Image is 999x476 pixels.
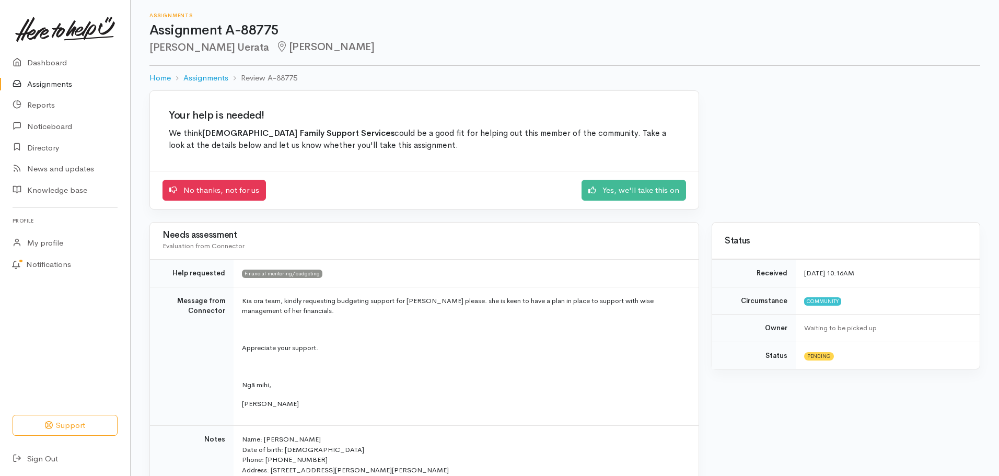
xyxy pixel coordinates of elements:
nav: breadcrumb [149,66,980,90]
time: [DATE] 10:16AM [804,269,854,277]
a: Home [149,72,171,84]
span: Pending [804,352,834,361]
a: Assignments [183,72,228,84]
h3: Needs assessment [162,230,686,240]
p: Kia ora team, kindly requesting budgeting support for [PERSON_NAME] please. she is keen to have a... [242,296,686,316]
a: Yes, we'll take this on [582,180,686,201]
h1: Assignment A-88775 [149,23,980,38]
p: Ngā mihi, [242,380,686,390]
li: Review A-88775 [228,72,297,84]
p: Appreciate your support. [242,343,686,353]
span: Community [804,297,841,306]
span: Financial mentoring/budgeting [242,270,322,278]
td: Help requested [150,260,234,287]
td: Status [712,342,796,369]
b: [DEMOGRAPHIC_DATA] Family Support Services [202,128,394,138]
p: We think could be a good fit for helping out this member of the community. Take a look at the det... [169,127,680,152]
span: [PERSON_NAME] [275,40,374,53]
p: Name: [PERSON_NAME] Date of birth: [DEMOGRAPHIC_DATA] Phone: [PHONE_NUMBER] Address: [STREET_ADDR... [242,434,686,475]
td: Owner [712,315,796,342]
h2: Your help is needed! [169,110,680,121]
div: Waiting to be picked up [804,323,967,333]
p: [PERSON_NAME] [242,399,686,409]
a: No thanks, not for us [162,180,266,201]
td: Message from Connector [150,287,234,426]
button: Support [13,415,118,436]
h6: Assignments [149,13,980,18]
td: Received [712,260,796,287]
td: Circumstance [712,287,796,315]
h3: Status [725,236,967,246]
h6: Profile [13,214,118,228]
h2: [PERSON_NAME] Uerata [149,41,980,53]
span: Evaluation from Connector [162,241,245,250]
